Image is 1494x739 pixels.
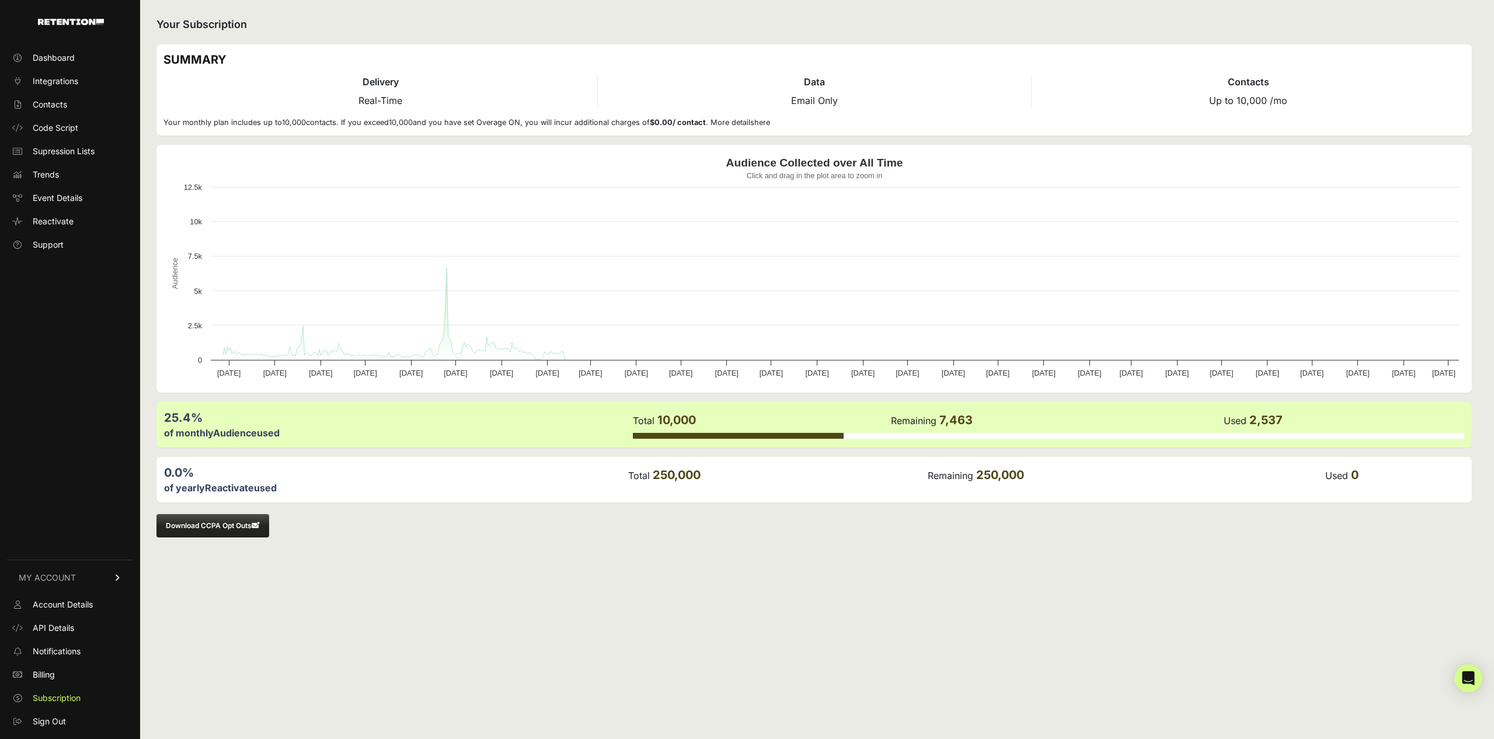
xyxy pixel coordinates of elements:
label: Reactivate [205,482,254,494]
span: Billing [33,669,55,681]
text: [DATE] [1032,369,1056,377]
text: [DATE] [1256,369,1279,377]
text: Audience Collected over All Time [726,157,903,169]
label: Total [633,415,654,426]
text: [DATE] [942,369,965,377]
text: 0 [198,356,202,365]
a: Integrations [7,72,133,91]
div: of yearly used [164,481,627,495]
span: 250,000 [653,468,701,482]
strong: / contact [650,118,706,127]
text: [DATE] [309,369,332,377]
small: Your monthly plan includes up to contacts. If you exceed and you have set Overage ON, you will in... [163,118,770,127]
label: Audience [213,427,257,439]
a: Contacts [7,95,133,114]
span: Email Only [791,95,838,106]
text: [DATE] [353,369,377,377]
span: 10,000 [389,118,413,127]
text: [DATE] [986,369,1009,377]
span: API Details [33,622,74,634]
button: Download CCPA Opt Outs [156,514,269,537]
text: Audience [170,258,179,289]
span: Supression Lists [33,145,95,157]
text: [DATE] [851,369,875,377]
div: Open Intercom Messenger [1454,664,1482,692]
a: Trends [7,165,133,184]
text: [DATE] [490,369,513,377]
h4: Contacts [1032,75,1465,89]
svg: Audience Collected over All Time [163,152,1465,386]
text: 7.5k [188,252,203,261]
span: Dashboard [33,52,75,64]
text: [DATE] [1210,369,1233,377]
span: 7,463 [939,413,973,427]
text: [DATE] [263,369,287,377]
text: [DATE] [444,369,467,377]
a: Dashboard [7,48,133,67]
a: Billing [7,665,133,684]
span: Event Details [33,192,82,204]
text: [DATE] [805,369,828,377]
span: Account Details [33,599,93,610]
a: Supression Lists [7,142,133,161]
a: Notifications [7,642,133,661]
a: Support [7,235,133,254]
span: 10,000 [657,413,696,427]
text: [DATE] [1300,369,1324,377]
text: Click and drag in the plot area to zoom in [747,171,883,180]
text: [DATE] [625,369,648,377]
span: Subscription [33,692,81,704]
text: [DATE] [1392,369,1415,377]
text: [DATE] [896,369,919,377]
div: 25.4% [164,410,632,426]
label: Remaining [928,470,973,481]
span: 2,537 [1249,413,1283,427]
span: $0.00 [650,118,673,127]
span: Up to 10,000 /mo [1209,95,1287,106]
span: Trends [33,169,59,181]
text: [DATE] [536,369,559,377]
span: Support [33,239,64,251]
span: Real-Time [358,95,402,106]
text: 2.5k [188,321,203,330]
text: [DATE] [1119,369,1143,377]
label: Used [1224,415,1246,426]
span: MY ACCOUNT [19,572,76,584]
label: Used [1325,470,1348,481]
a: here [754,118,770,127]
a: Account Details [7,595,133,614]
text: [DATE] [217,369,241,377]
div: 0.0% [164,464,627,481]
h4: Data [598,75,1031,89]
a: MY ACCOUNT [7,560,133,595]
text: [DATE] [1432,369,1455,377]
span: Code Script [33,122,78,134]
a: Sign Out [7,712,133,731]
a: Reactivate [7,212,133,231]
span: Notifications [33,646,81,657]
a: Code Script [7,119,133,137]
h4: Delivery [163,75,597,89]
text: [DATE] [1346,369,1370,377]
span: 0 [1351,468,1359,482]
text: [DATE] [669,369,692,377]
h2: Your Subscription [156,16,1472,33]
text: [DATE] [715,369,739,377]
a: API Details [7,619,133,637]
a: Event Details [7,189,133,207]
text: 10k [190,217,202,226]
text: [DATE] [399,369,423,377]
span: Integrations [33,75,78,87]
img: Retention.com [38,19,104,25]
text: [DATE] [1078,369,1101,377]
span: Contacts [33,99,67,110]
text: [DATE] [579,369,602,377]
text: 12.5k [184,183,203,192]
span: 250,000 [976,468,1024,482]
span: Sign Out [33,716,66,727]
h3: SUMMARY [163,51,1465,68]
label: Remaining [891,415,936,426]
span: Reactivate [33,216,74,227]
text: [DATE] [1165,369,1189,377]
text: 5k [194,287,202,296]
